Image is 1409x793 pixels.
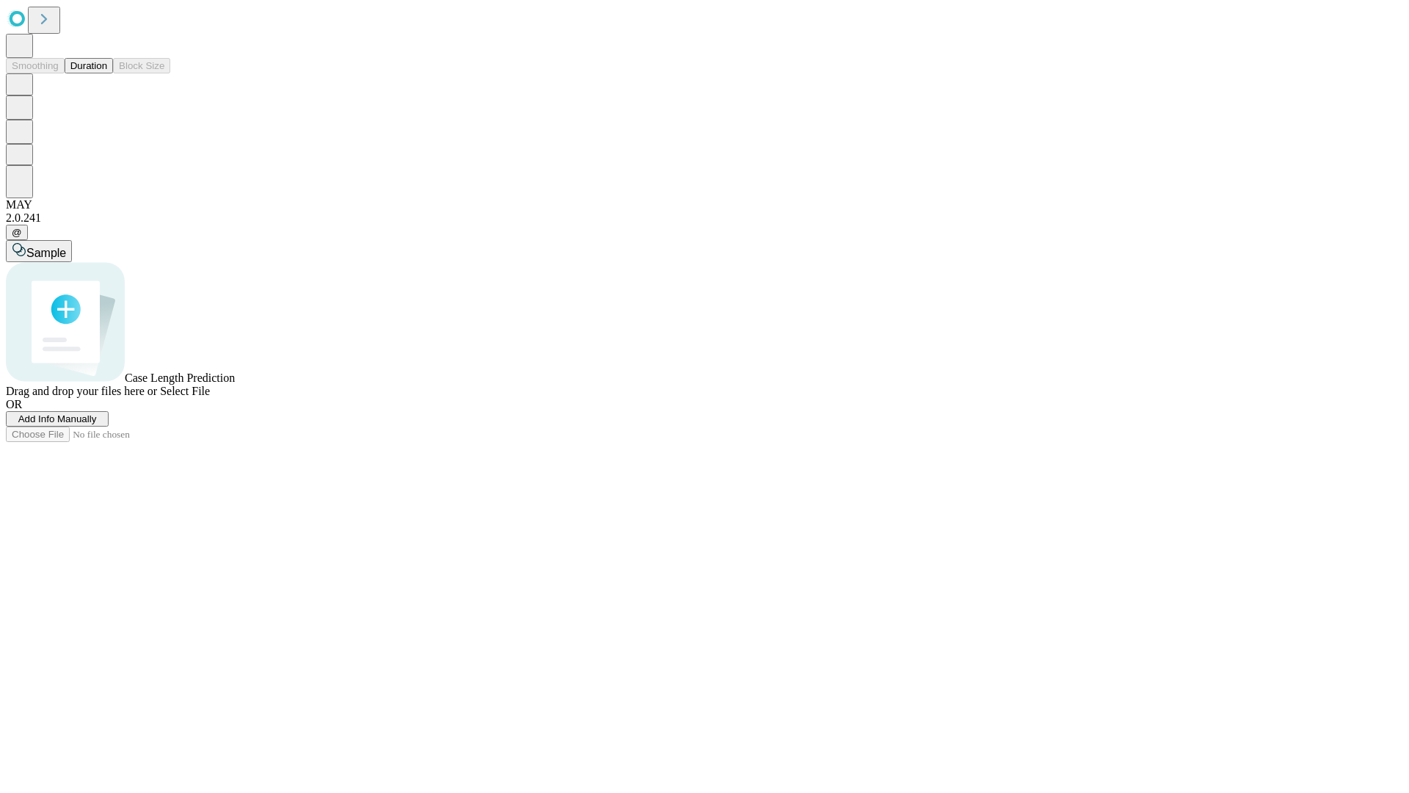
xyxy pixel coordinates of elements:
[26,247,66,259] span: Sample
[18,413,97,424] span: Add Info Manually
[6,240,72,262] button: Sample
[65,58,113,73] button: Duration
[6,211,1403,225] div: 2.0.241
[125,372,235,384] span: Case Length Prediction
[6,385,157,397] span: Drag and drop your files here or
[6,411,109,427] button: Add Info Manually
[160,385,210,397] span: Select File
[113,58,170,73] button: Block Size
[6,58,65,73] button: Smoothing
[6,225,28,240] button: @
[12,227,22,238] span: @
[6,398,22,410] span: OR
[6,198,1403,211] div: MAY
